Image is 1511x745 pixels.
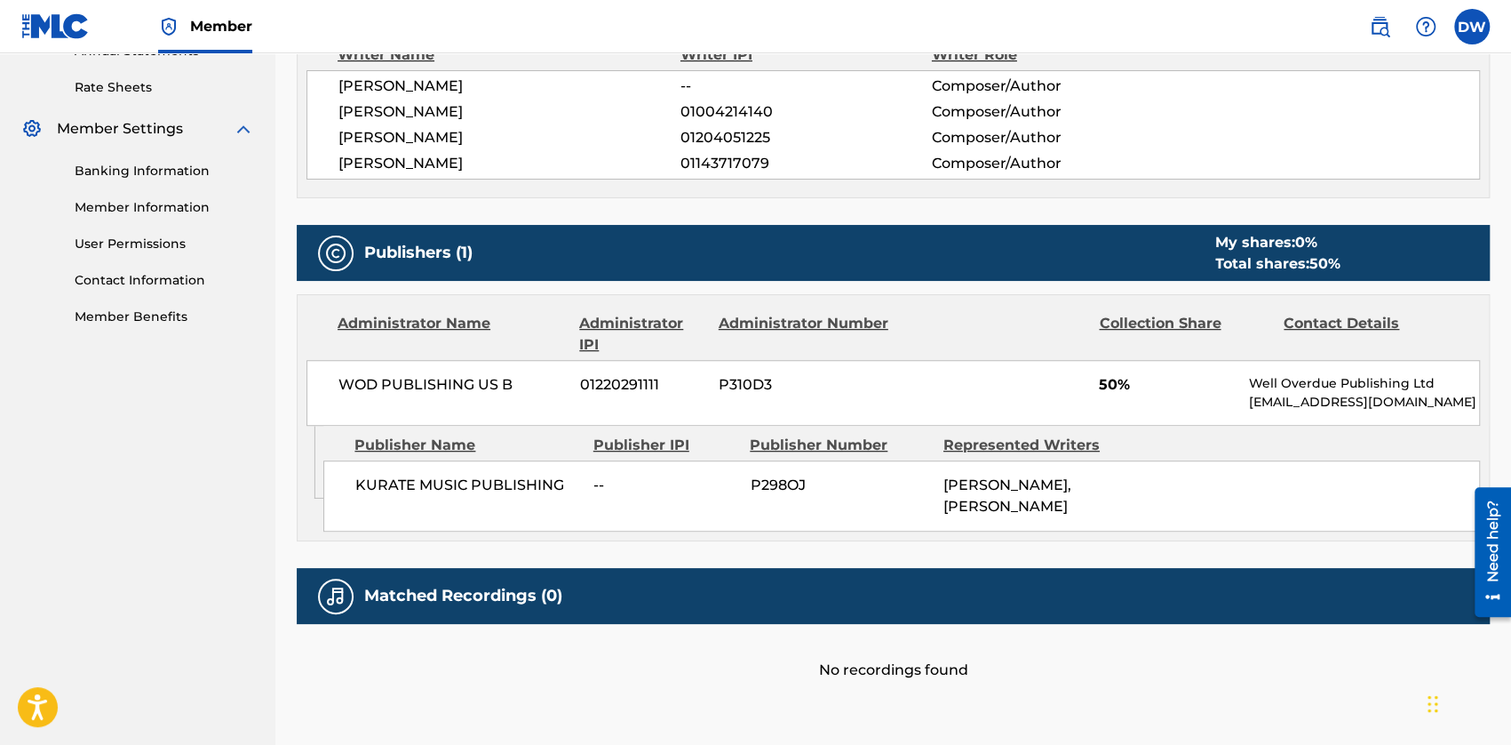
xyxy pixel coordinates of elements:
span: [PERSON_NAME] [338,127,680,148]
img: MLC Logo [21,13,90,39]
span: 01204051225 [680,127,931,148]
div: Writer Name [338,44,680,66]
span: [PERSON_NAME] [338,76,680,97]
p: Well Overdue Publishing Ltd [1249,374,1479,393]
span: Member [190,16,252,36]
span: KURATE MUSIC PUBLISHING [355,475,580,496]
a: Member Information [75,198,254,217]
span: 50% [1099,374,1236,396]
span: 01143717079 [680,153,931,174]
div: Administrator Number [719,313,890,356]
h5: Publishers (1) [364,243,473,263]
span: 01004214140 [680,101,931,123]
img: help [1415,16,1436,37]
h5: Matched Recordings (0) [364,586,562,606]
a: Member Benefits [75,308,254,326]
div: Writer Role [932,44,1160,66]
span: P310D3 [719,374,890,396]
p: [EMAIL_ADDRESS][DOMAIN_NAME] [1249,393,1479,412]
img: Member Settings [21,118,43,140]
div: Represented Writers [943,435,1124,456]
img: Top Rightsholder [158,16,179,37]
div: Contact Details [1284,313,1455,356]
iframe: Resource Center [1461,481,1511,624]
span: [PERSON_NAME], [PERSON_NAME] [943,477,1071,515]
div: Administrator Name [338,313,566,356]
div: Publisher Number [750,435,930,456]
div: My shares: [1215,232,1340,253]
div: Writer IPI [680,44,932,66]
span: 0 % [1295,234,1317,251]
div: Total shares: [1215,253,1340,275]
span: Composer/Author [932,101,1160,123]
span: -- [680,76,931,97]
div: Drag [1427,677,1438,731]
a: Rate Sheets [75,78,254,97]
div: Publisher IPI [593,435,736,456]
span: Composer/Author [932,76,1160,97]
span: Composer/Author [932,153,1160,174]
a: Contact Information [75,271,254,290]
span: [PERSON_NAME] [338,153,680,174]
img: search [1369,16,1390,37]
img: Matched Recordings [325,586,346,607]
a: Public Search [1362,9,1397,44]
img: Publishers [325,243,346,264]
span: Composer/Author [932,127,1160,148]
a: Banking Information [75,162,254,180]
span: 50 % [1309,255,1340,272]
div: No recordings found [297,624,1490,681]
div: User Menu [1454,9,1490,44]
span: Member Settings [57,118,183,140]
img: expand [233,118,254,140]
div: Help [1408,9,1443,44]
span: -- [593,475,736,496]
div: Administrator IPI [579,313,704,356]
span: WOD PUBLISHING US B [338,374,567,396]
iframe: Chat Widget [1422,660,1511,745]
div: Publisher Name [354,435,579,456]
a: User Permissions [75,235,254,253]
span: [PERSON_NAME] [338,101,680,123]
span: 01220291111 [580,374,705,396]
div: Collection Share [1099,313,1270,356]
span: P298OJ [751,475,930,496]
